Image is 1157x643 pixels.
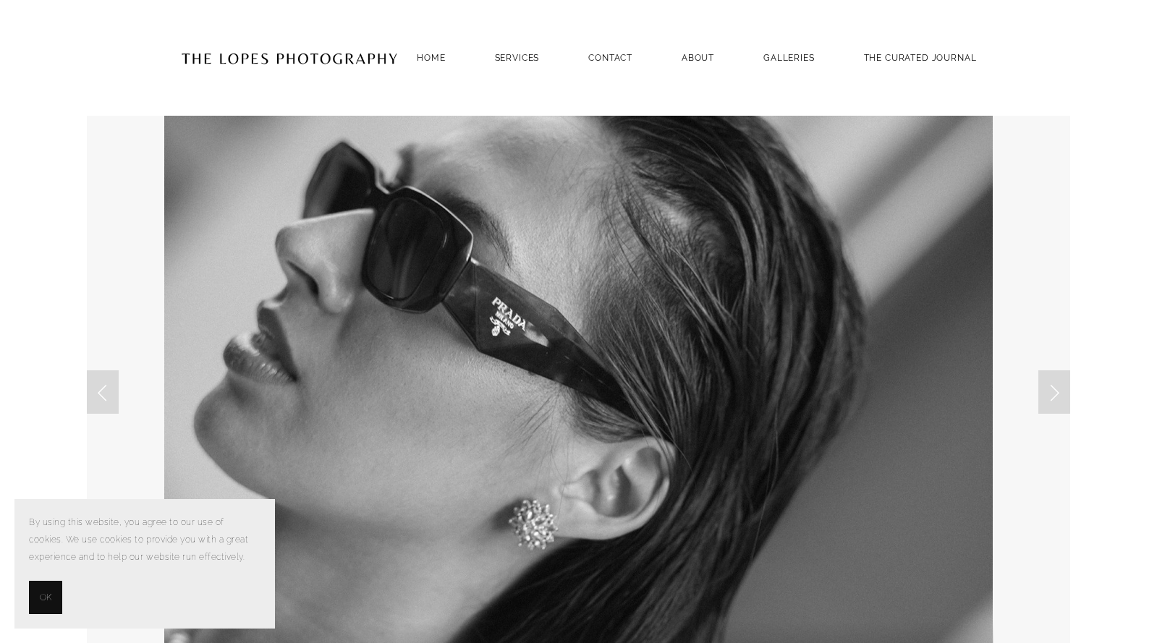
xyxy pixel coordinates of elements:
button: OK [29,581,62,614]
a: GALLERIES [763,48,815,67]
a: Home [417,48,445,67]
img: Portugal Wedding Photographer | The Lopes Photography [181,22,398,93]
a: Previous Slide [87,370,119,414]
a: THE CURATED JOURNAL [864,48,977,67]
span: OK [40,589,51,606]
a: Contact [588,48,632,67]
a: ABOUT [682,48,714,67]
a: Next Slide [1038,370,1070,414]
section: Cookie banner [14,499,275,629]
p: By using this website, you agree to our use of cookies. We use cookies to provide you with a grea... [29,514,260,566]
a: SERVICES [495,53,540,63]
